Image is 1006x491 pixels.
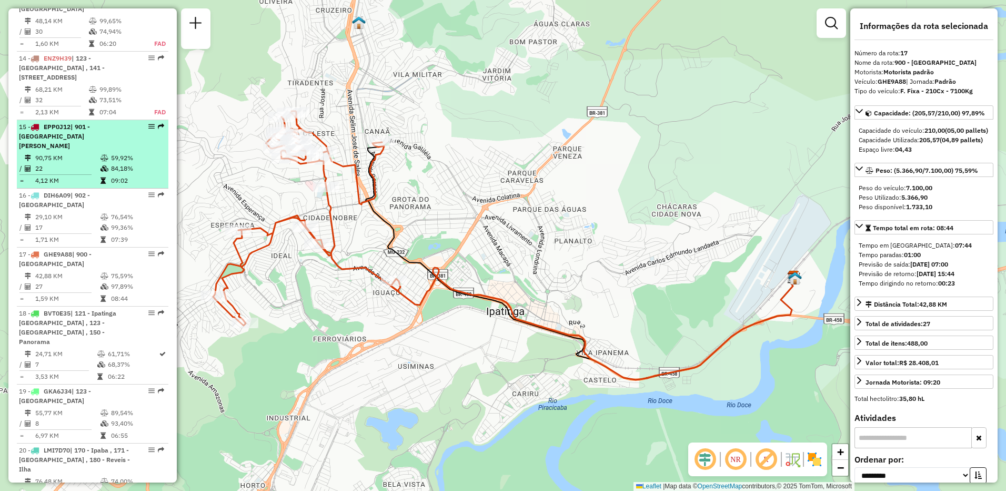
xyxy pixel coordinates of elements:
i: Tempo total em rota [100,178,106,184]
strong: 17 [900,49,908,57]
td: 99,65% [99,16,143,26]
i: % de utilização do peso [100,478,108,485]
i: Distância Total [25,351,31,357]
i: Tempo total em rota [97,374,103,380]
h4: Atividades [854,413,993,423]
a: Distância Total:42,88 KM [854,297,993,311]
img: Exibir/Ocultar setores [806,451,823,468]
i: Total de Atividades [25,165,31,172]
i: Distância Total [25,155,31,161]
td: 30 [35,26,88,37]
a: Exibir filtros [821,13,842,34]
td: 74,94% [99,26,143,37]
td: 90,75 KM [35,153,100,163]
td: = [19,107,24,117]
td: 68,37% [107,359,158,370]
i: % de utilização da cubagem [97,361,105,368]
i: Total de Atividades [25,224,31,231]
td: 75,59% [110,271,164,281]
em: Opções [148,123,155,130]
strong: 1.733,10 [906,203,932,211]
span: 17 - [19,250,92,268]
td: 17 [35,222,100,233]
span: EPP0J12 [44,123,71,131]
td: 1,71 KM [35,234,100,245]
div: Peso Utilizado: [859,193,989,202]
div: Espaço livre: [859,145,989,154]
em: Opções [148,388,155,394]
i: % de utilização do peso [100,155,108,161]
td: 07:39 [110,234,164,245]
label: Ordenar por: [854,453,993,466]
td: / [19,26,24,37]
strong: 07:44 [955,241,972,249]
em: Rota exportada [158,310,164,316]
span: | 123 - [GEOGRAPHIC_DATA] [19,387,91,405]
em: Opções [148,447,155,453]
a: OpenStreetMap [698,483,742,490]
div: Peso disponível: [859,202,989,212]
span: Exibir rótulo [753,447,779,472]
td: 1,59 KM [35,293,100,304]
strong: 01:00 [904,251,921,259]
td: 06:20 [99,38,143,49]
strong: GHE9A88 [878,77,906,85]
td: / [19,95,24,105]
td: 07:04 [99,107,143,117]
span: | 902 - [GEOGRAPHIC_DATA] [19,191,90,209]
div: Tempo paradas: [859,250,989,260]
i: Rota otimizada [159,351,166,357]
em: Opções [148,251,155,257]
span: 18 - [19,309,116,346]
strong: 00:23 [938,279,955,287]
td: 27 [35,281,100,292]
i: Total de Atividades [25,283,31,290]
span: 42,88 KM [919,300,947,308]
a: Zoom in [832,444,848,460]
a: Capacidade: (205,57/210,00) 97,89% [854,105,993,120]
td: FAD [143,107,166,117]
td: / [19,359,24,370]
td: 2,13 KM [35,107,88,117]
i: % de utilização do peso [89,18,97,24]
div: Capacidade: (205,57/210,00) 97,89% [854,122,993,159]
strong: 488,00 [907,339,928,347]
td: 06:55 [110,430,164,441]
span: DIH6A09 [44,191,71,199]
em: Opções [148,55,155,61]
span: | [663,483,665,490]
td: = [19,293,24,304]
td: / [19,281,24,292]
em: Rota exportada [158,123,164,130]
span: Capacidade: (205,57/210,00) 97,89% [874,109,985,117]
em: Rota exportada [158,388,164,394]
strong: Padrão [934,77,956,85]
td: / [19,418,24,429]
strong: 04,43 [895,145,912,153]
h4: Informações da rota selecionada [854,21,993,31]
i: Tempo total em rota [100,296,106,302]
td: 93,40% [110,418,164,429]
i: % de utilização da cubagem [100,283,108,290]
i: % de utilização do peso [100,273,108,279]
span: GHE9A88 [44,250,72,258]
span: − [837,461,844,474]
span: 19 - [19,387,91,405]
strong: 7.100,00 [906,184,932,192]
td: 32 [35,95,88,105]
div: Valor total: [866,358,939,368]
i: Distância Total [25,18,31,24]
td: = [19,371,24,382]
a: Tempo total em rota: 08:44 [854,220,993,234]
td: 24,71 KM [35,349,97,359]
td: = [19,175,24,186]
i: Total de Atividades [25,361,31,368]
strong: Motorista padrão [883,68,934,76]
td: = [19,234,24,245]
i: Distância Total [25,273,31,279]
i: % de utilização da cubagem [100,224,108,231]
td: 89,54% [110,408,164,418]
a: Total de atividades:27 [854,316,993,330]
span: Ocultar deslocamento [692,447,718,472]
td: 68,21 KM [35,84,88,95]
